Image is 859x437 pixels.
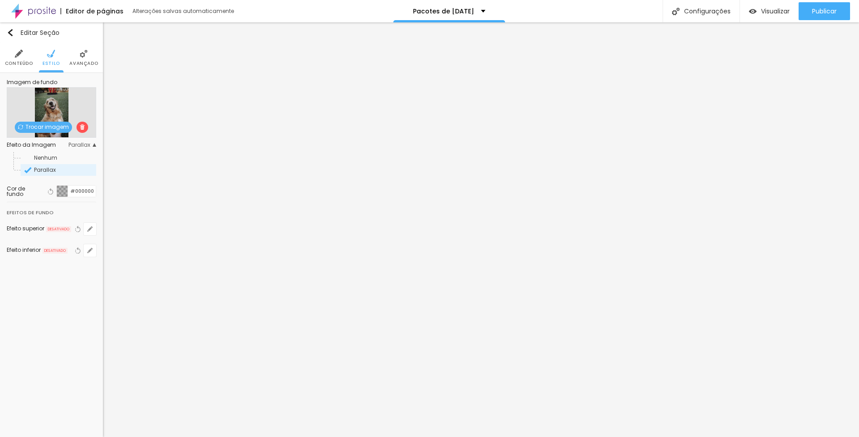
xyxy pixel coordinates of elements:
[132,8,235,14] div: Alterações salvas automaticamente
[740,2,799,20] button: Visualizar
[43,248,68,254] span: DESATIVADO
[7,247,41,253] div: Efeito inferior
[80,124,85,130] img: Icone
[15,122,72,133] span: Trocar imagem
[7,29,60,36] div: Editar Seção
[24,166,32,174] img: Icone
[47,50,55,58] img: Icone
[34,154,57,161] span: Nenhum
[799,2,850,20] button: Publicar
[672,8,680,15] img: Icone
[43,61,60,66] span: Estilo
[68,142,96,148] span: Parallax
[69,61,98,66] span: Avançado
[7,202,96,218] div: Efeitos de fundo
[812,8,837,15] span: Publicar
[7,142,68,148] div: Efeito da Imagem
[60,8,123,14] div: Editor de páginas
[749,8,757,15] img: view-1.svg
[7,208,54,217] div: Efeitos de fundo
[7,29,14,36] img: Icone
[34,166,56,174] span: Parallax
[18,124,23,130] img: Icone
[7,80,96,85] div: Imagem de fundo
[7,186,42,197] div: Cor de fundo
[46,226,71,233] span: DESATIVADO
[103,22,859,437] iframe: Editor
[413,8,474,14] p: Pacotes de [DATE]
[7,226,44,231] div: Efeito superior
[5,61,33,66] span: Conteúdo
[761,8,790,15] span: Visualizar
[15,50,23,58] img: Icone
[80,50,88,58] img: Icone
